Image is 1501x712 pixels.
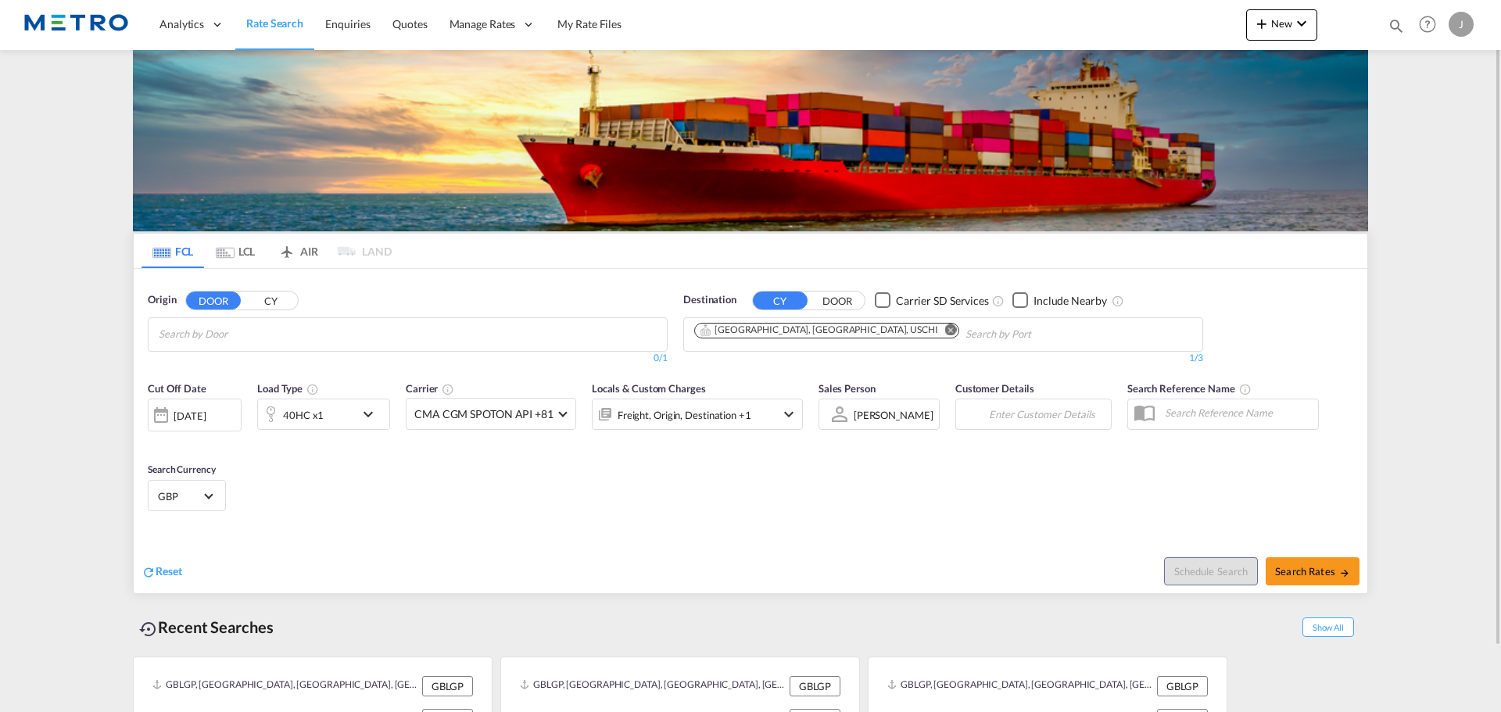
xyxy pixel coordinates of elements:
input: Search by Door [159,322,307,347]
div: Help [1414,11,1449,39]
md-icon: Unchecked: Search for CY (Container Yard) services for all selected carriers.Checked : Search for... [992,295,1005,307]
div: [DATE] [174,409,206,423]
div: 40HC x1icon-chevron-down [257,399,390,430]
input: Chips input. [965,322,1114,347]
img: LCL+%26+FCL+BACKGROUND.png [133,50,1368,231]
md-select: Select Currency: £ GBPUnited Kingdom Pound [156,485,217,507]
div: Include Nearby [1034,293,1107,309]
span: Analytics [159,16,204,32]
md-icon: The selected Trucker/Carrierwill be displayed in the rate results If the rates are from another f... [442,383,454,395]
span: New [1252,17,1311,30]
span: Cut Off Date [148,382,206,395]
span: Rate Search [246,16,303,30]
md-icon: icon-plus 400-fg [1252,14,1271,33]
div: [PERSON_NAME] [854,409,933,421]
span: My Rate Files [557,17,622,30]
md-tab-item: LCL [204,234,267,268]
md-icon: icon-chevron-down [779,405,798,424]
div: GBLGP [422,676,473,696]
div: [DATE] [148,399,242,431]
span: Show All [1302,617,1354,637]
div: 40HC x1 [283,404,324,426]
span: Locals & Custom Charges [592,382,706,395]
md-icon: icon-information-outline [306,383,319,395]
span: Search Rates [1275,565,1350,578]
button: icon-plus 400-fgNewicon-chevron-down [1246,9,1317,41]
md-datepicker: Select [148,430,159,451]
div: Recent Searches [133,610,280,645]
div: Chicago, IL, USCHI [700,324,938,337]
md-tab-item: AIR [267,234,329,268]
div: 0/1 [148,352,668,365]
span: Search Reference Name [1127,382,1252,395]
div: Freight Origin Destination Factory Stuffingicon-chevron-down [592,399,803,430]
button: CY [753,292,808,309]
md-icon: icon-arrow-right [1339,567,1350,578]
md-chips-wrap: Chips container. Use arrow keys to select chips. [692,318,1120,347]
div: Freight Origin Destination Factory Stuffing [618,404,751,426]
span: GBP [158,489,202,503]
img: 25181f208a6c11efa6aa1bf80d4cef53.png [23,7,129,42]
md-icon: icon-chevron-down [359,405,385,424]
md-select: Sales Person: Jake Elliot [852,403,935,426]
span: Customer Details [955,382,1034,395]
md-icon: icon-magnify [1388,17,1405,34]
span: Quotes [392,17,427,30]
md-checkbox: Checkbox No Ink [875,292,989,309]
button: Search Ratesicon-arrow-right [1266,557,1359,585]
md-chips-wrap: Chips container with autocompletion. Enter the text area, type text to search, and then use the u... [156,318,313,347]
span: Search Currency [148,463,216,475]
md-icon: Your search will be saved by the below given name [1239,383,1252,395]
div: GBLGP [1157,676,1208,696]
span: Help [1414,11,1441,38]
span: Destination [683,292,736,308]
div: icon-refreshReset [142,564,182,581]
md-icon: Unchecked: Ignores neighbouring ports when fetching rates.Checked : Includes neighbouring ports w... [1112,295,1124,307]
div: GBLGP [790,676,840,696]
span: Origin [148,292,176,308]
span: Carrier [406,382,454,395]
div: OriginDOOR CY Chips container with autocompletion. Enter the text area, type text to search, and ... [134,269,1367,593]
span: Load Type [257,382,319,395]
div: GBLGP, London Gateway Port, United Kingdom, GB & Ireland, Europe [152,676,418,696]
div: icon-magnify [1388,17,1405,41]
div: J [1449,12,1474,37]
div: 1/3 [683,352,1203,365]
button: DOOR [186,292,241,309]
div: GBLGP, London Gateway Port, United Kingdom, GB & Ireland, Europe [887,676,1153,696]
button: Note: By default Schedule search will only considerorigin ports, destination ports and cut off da... [1164,557,1258,585]
span: Reset [156,564,182,578]
md-icon: icon-airplane [278,242,296,254]
div: GBLGP, London Gateway Port, United Kingdom, GB & Ireland, Europe [520,676,786,696]
button: Remove [935,324,958,339]
md-icon: icon-chevron-down [1292,14,1311,33]
input: Enter Customer Details [989,403,1106,426]
md-tab-item: FCL [142,234,204,268]
div: Carrier SD Services [896,293,989,309]
div: Press delete to remove this chip. [700,324,941,337]
md-icon: icon-refresh [142,565,156,579]
md-checkbox: Checkbox No Ink [1012,292,1107,309]
span: CMA CGM SPOTON API +81 [414,406,553,422]
button: CY [243,292,298,309]
span: Sales Person [819,382,876,395]
span: Enquiries [325,17,371,30]
button: DOOR [810,292,865,309]
md-icon: icon-backup-restore [139,620,158,639]
span: Manage Rates [450,16,516,32]
input: Search Reference Name [1157,401,1318,424]
md-pagination-wrapper: Use the left and right arrow keys to navigate between tabs [142,234,392,268]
